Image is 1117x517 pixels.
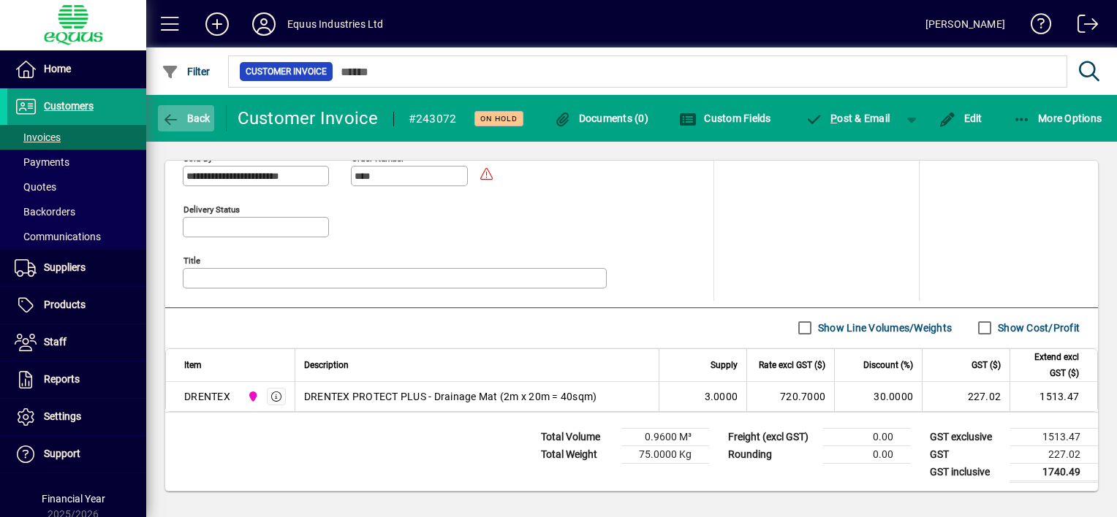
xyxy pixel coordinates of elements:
span: Description [304,357,349,373]
td: 1513.47 [1010,382,1097,411]
a: Home [7,51,146,88]
a: Support [7,436,146,472]
mat-label: Delivery status [183,204,240,214]
td: 0.00 [823,428,911,445]
a: Reports [7,361,146,398]
span: P [830,112,837,124]
button: Post & Email [798,105,898,131]
span: Settings [44,410,81,422]
a: Knowledge Base [1020,3,1052,50]
span: Reports [44,373,80,385]
div: #243072 [409,107,457,131]
td: 0.00 [823,445,911,463]
span: Home [44,63,71,74]
div: Equus Industries Ltd [287,12,384,36]
span: On hold [480,114,518,123]
span: Suppliers [44,261,86,273]
span: Staff [44,336,67,348]
button: Filter [158,58,214,85]
span: Support [44,448,80,459]
a: Quotes [7,175,146,199]
span: Communications [15,231,101,242]
td: 75.0000 Kg [621,445,709,463]
a: Suppliers [7,250,146,286]
label: Show Cost/Profit [995,321,1080,335]
td: GST exclusive [923,428,1010,445]
div: Customer Invoice [238,107,379,130]
span: Supply [711,357,738,373]
div: [PERSON_NAME] [925,12,1005,36]
app-page-header-button: Back [146,105,227,131]
span: ost & Email [806,112,890,124]
span: Documents (0) [553,112,648,124]
a: Payments [7,150,146,175]
span: Invoices [15,131,61,143]
a: Settings [7,399,146,435]
span: DRENTEX PROTECT PLUS - Drainage Mat (2m x 20m = 40sqm) [304,389,597,404]
span: 2N NORTHERN [243,388,260,405]
button: More Options [1010,105,1106,131]
a: Invoices [7,125,146,150]
span: Filter [162,66,211,77]
a: Products [7,287,146,323]
button: Back [158,105,214,131]
td: 227.02 [922,382,1010,411]
span: Item [184,357,202,373]
button: Documents (0) [550,105,652,131]
span: Edit [939,112,982,124]
span: More Options [1013,112,1102,124]
a: Staff [7,324,146,361]
td: Rounding [721,445,823,463]
td: Total Weight [534,445,621,463]
span: Payments [15,156,69,168]
td: 1740.49 [1010,463,1098,481]
span: Back [162,112,211,124]
td: GST inclusive [923,463,1010,481]
span: Backorders [15,206,75,218]
span: GST ($) [972,357,1001,373]
td: 1513.47 [1010,428,1098,445]
span: Extend excl GST ($) [1019,349,1079,381]
mat-label: Title [183,255,200,265]
button: Edit [935,105,986,131]
td: 227.02 [1010,445,1098,463]
button: Add [194,11,241,37]
button: Custom Fields [675,105,775,131]
span: Products [44,299,86,310]
td: GST [923,445,1010,463]
div: DRENTEX [184,389,230,404]
label: Show Line Volumes/Weights [815,321,952,335]
a: Backorders [7,199,146,224]
a: Logout [1067,3,1099,50]
span: Discount (%) [863,357,913,373]
td: 0.9600 M³ [621,428,709,445]
td: Total Volume [534,428,621,445]
td: 30.0000 [834,382,922,411]
span: Custom Fields [679,112,771,124]
span: 3.0000 [705,389,738,404]
td: Freight (excl GST) [721,428,823,445]
div: 720.7000 [756,389,825,404]
span: Quotes [15,181,56,193]
span: Rate excl GST ($) [759,357,825,373]
button: Profile [241,11,287,37]
span: Customers [44,100,94,112]
a: Communications [7,224,146,249]
span: Customer Invoice [246,64,327,79]
span: Financial Year [42,493,105,505]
